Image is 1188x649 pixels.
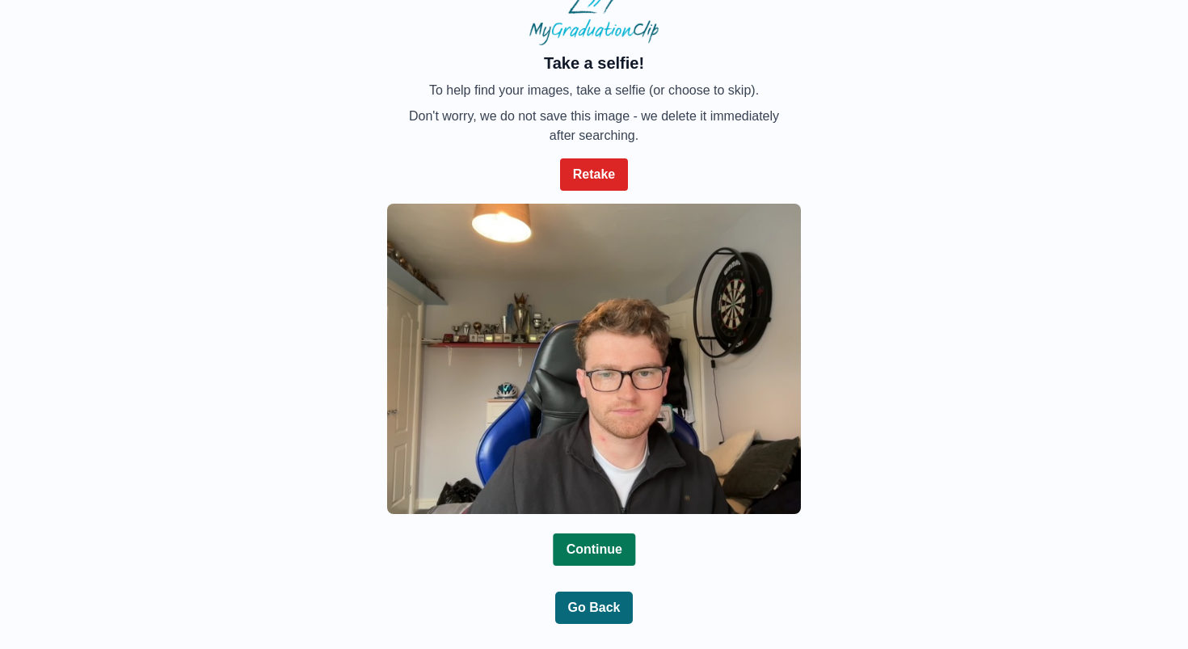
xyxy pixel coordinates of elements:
[387,204,801,514] img: Captured selfie
[555,592,634,624] button: Go Back
[560,158,628,191] button: Retake
[407,52,781,74] h2: Take a selfie!
[553,533,634,566] button: Continue
[407,81,781,100] p: To help find your images, take a selfie (or choose to skip).
[573,167,615,181] b: Retake
[407,107,781,145] p: Don't worry, we do not save this image - we delete it immediately after searching.
[566,542,621,556] b: Continue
